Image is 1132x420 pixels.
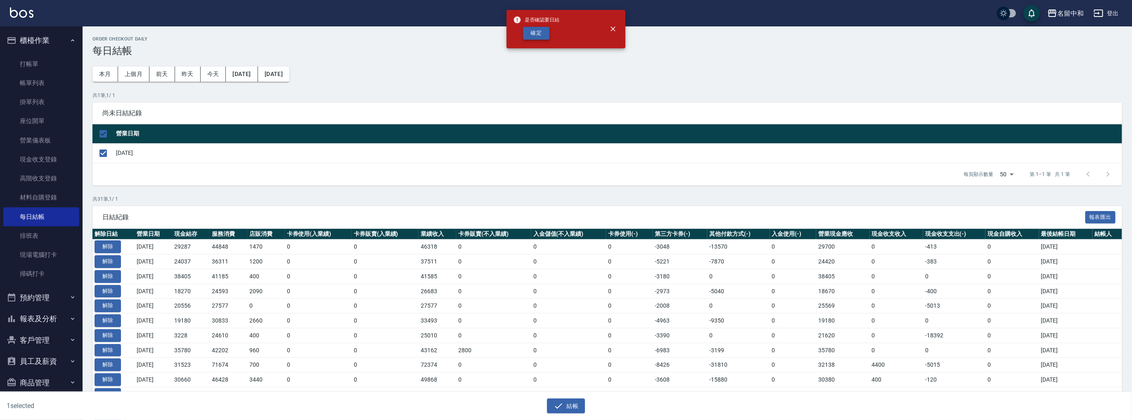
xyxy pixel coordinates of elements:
button: 確定 [523,27,549,40]
td: 46318 [419,240,456,254]
a: 帳單列表 [3,74,79,93]
td: 0 [285,313,352,328]
p: 共 1 筆, 1 / 1 [92,92,1122,99]
td: -3199 [707,343,770,358]
td: [DATE] [135,373,172,387]
td: -13570 [707,240,770,254]
a: 材料自購登錄 [3,188,79,207]
td: 24037 [172,254,210,269]
td: 0 [352,313,419,328]
td: 0 [285,254,352,269]
th: 營業日期 [135,229,172,240]
th: 第三方卡券(-) [653,229,707,240]
td: 44848 [210,240,247,254]
td: 27577 [419,299,456,313]
button: 解除 [95,314,121,327]
td: [DATE] [135,358,172,373]
td: 0 [285,373,352,387]
a: 報表匯出 [1085,213,1116,221]
td: 0 [352,299,419,313]
td: 29287 [172,240,210,254]
td: 0 [707,328,770,343]
td: 33493 [419,313,456,328]
button: 名留中和 [1044,5,1087,22]
td: -31810 [707,358,770,373]
button: 商品管理 [3,372,79,394]
td: 0 [707,299,770,313]
td: -8426 [653,358,707,373]
th: 現金結存 [172,229,210,240]
td: 0 [870,240,923,254]
td: 20556 [172,299,210,313]
td: 0 [770,358,817,373]
a: 座位開單 [3,112,79,131]
td: -7870 [707,254,770,269]
td: [DATE] [1039,343,1092,358]
td: 0 [707,269,770,284]
button: 解除 [95,255,121,268]
td: [DATE] [135,313,172,328]
td: 0 [456,373,531,387]
td: 0 [770,373,817,387]
td: 31523 [172,358,210,373]
button: 解除 [95,299,121,312]
td: 0 [606,313,653,328]
th: 卡券使用(-) [606,229,653,240]
td: 0 [870,343,923,358]
td: 0 [456,328,531,343]
td: 0 [770,254,817,269]
button: 上個月 [118,66,149,82]
th: 最後結帳日期 [1039,229,1092,240]
span: 日結紀錄 [102,213,1085,221]
td: 0 [985,284,1039,299]
td: 0 [531,299,606,313]
td: [DATE] [1039,240,1092,254]
td: 0 [285,284,352,299]
th: 入金使用(-) [770,229,817,240]
td: [DATE] [1039,284,1092,299]
td: [DATE] [1039,254,1092,269]
td: [DATE] [135,299,172,313]
td: 0 [285,240,352,254]
td: 0 [285,343,352,358]
td: 0 [707,387,770,402]
td: 18670 [816,284,869,299]
td: 0 [606,343,653,358]
td: 0 [770,284,817,299]
td: 0 [531,269,606,284]
td: 0 [285,387,352,402]
td: 960 [247,343,285,358]
td: 0 [985,240,1039,254]
td: 30380 [816,373,869,387]
button: 解除 [95,285,121,298]
td: 19180 [172,313,210,328]
td: 0 [352,328,419,343]
th: 卡券使用(入業績) [285,229,352,240]
td: 0 [606,269,653,284]
th: 業績收入 [419,229,456,240]
td: -15880 [707,373,770,387]
td: 3440 [247,373,285,387]
td: 72374 [419,358,456,373]
td: 400 [870,373,923,387]
button: 解除 [95,388,121,401]
td: 0 [870,254,923,269]
th: 入金儲值(不入業績) [531,229,606,240]
td: 0 [770,240,817,254]
a: 每日結帳 [3,207,79,226]
td: 0 [531,387,606,402]
th: 卡券販賣(不入業績) [456,229,531,240]
td: 0 [870,299,923,313]
td: 0 [770,328,817,343]
button: 預約管理 [3,287,79,308]
td: 0 [352,254,419,269]
td: -120 [923,373,985,387]
td: 0 [870,269,923,284]
button: save [1023,5,1040,21]
td: 0 [770,299,817,313]
td: 24610 [210,328,247,343]
td: 42202 [210,343,247,358]
td: -9350 [707,313,770,328]
td: 0 [985,373,1039,387]
th: 卡券販賣(入業績) [352,229,419,240]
